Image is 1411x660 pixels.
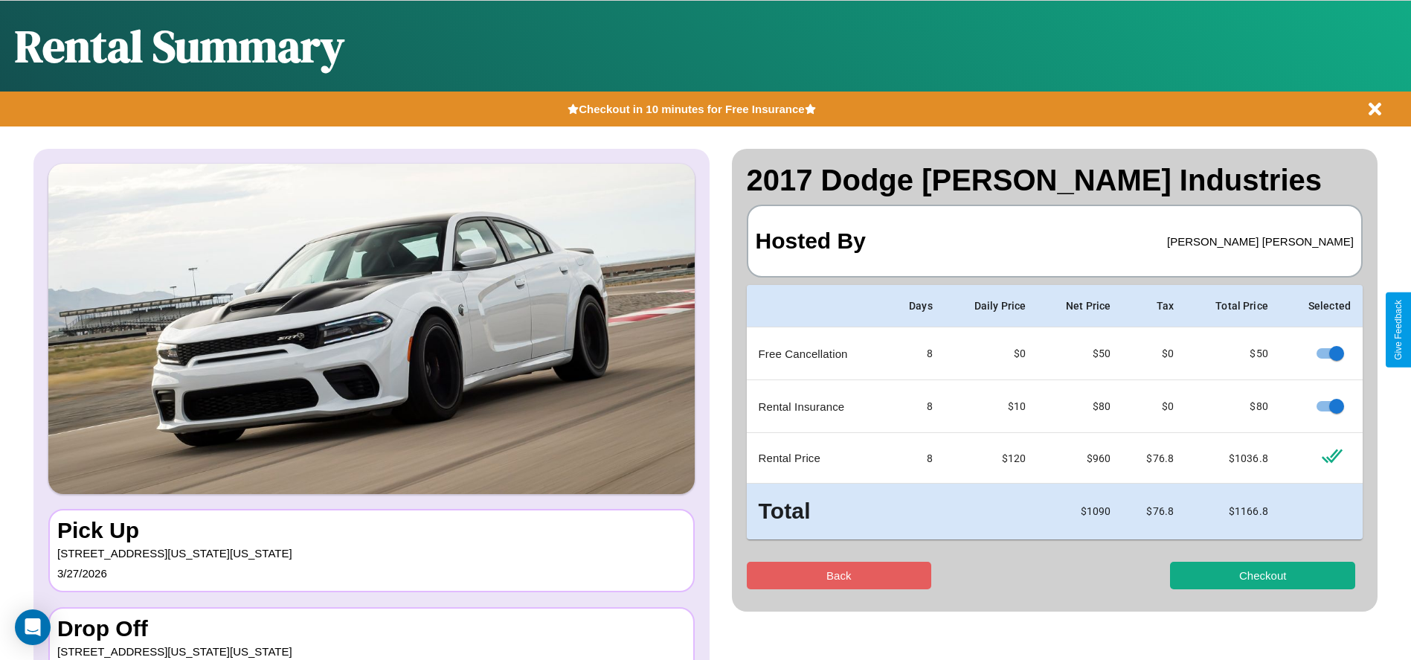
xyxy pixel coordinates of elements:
[747,562,932,589] button: Back
[1186,433,1280,484] td: $ 1036.8
[945,285,1038,327] th: Daily Price
[57,543,686,563] p: [STREET_ADDRESS][US_STATE][US_STATE]
[57,616,686,641] h3: Drop Off
[1170,562,1355,589] button: Checkout
[1122,380,1186,433] td: $0
[945,380,1038,433] td: $10
[1038,433,1122,484] td: $ 960
[15,609,51,645] div: Open Intercom Messenger
[1122,433,1186,484] td: $ 76.8
[579,103,804,115] b: Checkout in 10 minutes for Free Insurance
[759,448,875,468] p: Rental Price
[747,285,1363,539] table: simple table
[1167,231,1354,251] p: [PERSON_NAME] [PERSON_NAME]
[1038,380,1122,433] td: $ 80
[1122,484,1186,539] td: $ 76.8
[886,285,945,327] th: Days
[886,327,945,380] td: 8
[759,344,875,364] p: Free Cancellation
[1038,285,1122,327] th: Net Price
[57,563,686,583] p: 3 / 27 / 2026
[1122,327,1186,380] td: $0
[759,397,875,417] p: Rental Insurance
[759,496,875,528] h3: Total
[1186,484,1280,539] td: $ 1166.8
[1122,285,1186,327] th: Tax
[1038,484,1122,539] td: $ 1090
[1186,285,1280,327] th: Total Price
[945,433,1038,484] td: $ 120
[1393,300,1404,360] div: Give Feedback
[886,380,945,433] td: 8
[756,214,866,269] h3: Hosted By
[747,164,1363,197] h2: 2017 Dodge [PERSON_NAME] Industries
[15,16,344,77] h1: Rental Summary
[1280,285,1363,327] th: Selected
[1186,327,1280,380] td: $ 50
[57,518,686,543] h3: Pick Up
[1038,327,1122,380] td: $ 50
[1186,380,1280,433] td: $ 80
[945,327,1038,380] td: $0
[886,433,945,484] td: 8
